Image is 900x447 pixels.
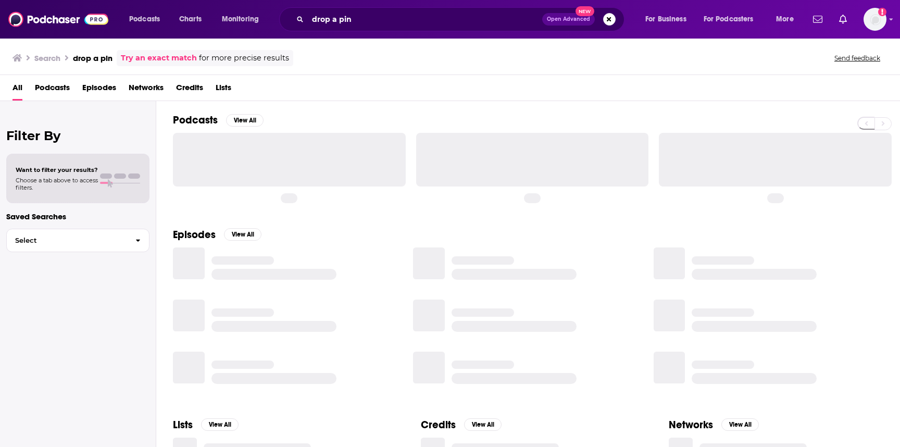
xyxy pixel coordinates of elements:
a: Show notifications dropdown [835,10,851,28]
p: Saved Searches [6,212,149,221]
button: Send feedback [831,54,883,63]
span: Logged in as rowan.sullivan [864,8,886,31]
a: Credits [176,79,203,101]
img: Podchaser - Follow, Share and Rate Podcasts [8,9,108,29]
span: Choose a tab above to access filters. [16,177,98,191]
a: EpisodesView All [173,228,261,241]
span: New [576,6,594,16]
button: View All [224,228,261,241]
h2: Filter By [6,128,149,143]
button: Open AdvancedNew [542,13,595,26]
a: Episodes [82,79,116,101]
span: Podcasts [129,12,160,27]
h2: Credits [421,418,456,431]
a: Lists [216,79,231,101]
a: ListsView All [173,418,239,431]
span: For Business [645,12,686,27]
button: Show profile menu [864,8,886,31]
a: Networks [129,79,164,101]
span: Select [7,237,127,244]
h2: Networks [669,418,713,431]
a: Podcasts [35,79,70,101]
span: for more precise results [199,52,289,64]
span: Monitoring [222,12,259,27]
img: User Profile [864,8,886,31]
button: open menu [122,11,173,28]
a: All [12,79,22,101]
button: View All [464,418,502,431]
button: View All [226,114,264,127]
a: Show notifications dropdown [809,10,827,28]
a: Try an exact match [121,52,197,64]
input: Search podcasts, credits, & more... [308,11,542,28]
a: NetworksView All [669,418,759,431]
span: Want to filter your results? [16,166,98,173]
button: View All [201,418,239,431]
a: Charts [172,11,208,28]
button: Select [6,229,149,252]
svg: Add a profile image [878,8,886,16]
a: PodcastsView All [173,114,264,127]
h3: drop a pin [73,53,113,63]
button: open menu [697,11,769,28]
span: More [776,12,794,27]
button: open menu [638,11,699,28]
span: Charts [179,12,202,27]
h3: Search [34,53,60,63]
a: CreditsView All [421,418,502,431]
span: Open Advanced [547,17,590,22]
button: open menu [769,11,807,28]
button: open menu [215,11,272,28]
h2: Episodes [173,228,216,241]
h2: Lists [173,418,193,431]
h2: Podcasts [173,114,218,127]
span: For Podcasters [704,12,754,27]
button: View All [721,418,759,431]
div: Search podcasts, credits, & more... [289,7,634,31]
